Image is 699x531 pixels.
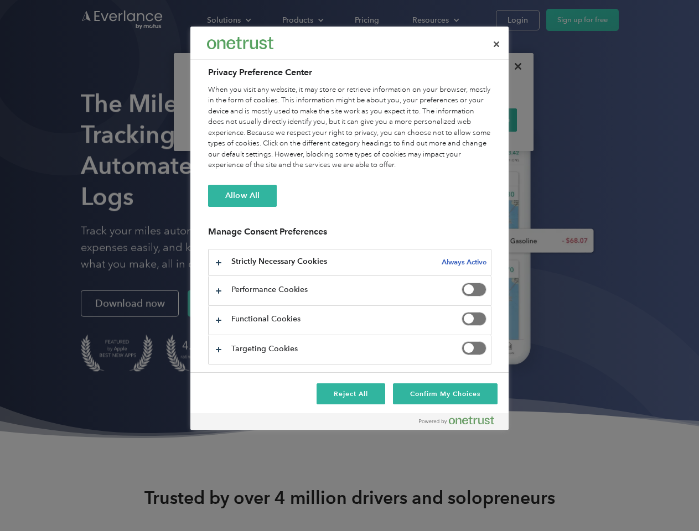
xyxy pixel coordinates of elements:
[208,185,277,207] button: Allow All
[317,383,385,404] button: Reject All
[207,32,273,54] div: Everlance
[393,383,498,404] button: Confirm My Choices
[419,416,494,425] img: Powered by OneTrust Opens in a new Tab
[190,27,509,430] div: Preference center
[419,416,503,430] a: Powered by OneTrust Opens in a new Tab
[208,85,491,171] div: When you visit any website, it may store or retrieve information on your browser, mostly in the f...
[190,27,509,430] div: Privacy Preference Center
[484,32,509,56] button: Close
[208,66,491,79] h2: Privacy Preference Center
[208,226,491,243] h3: Manage Consent Preferences
[207,37,273,49] img: Everlance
